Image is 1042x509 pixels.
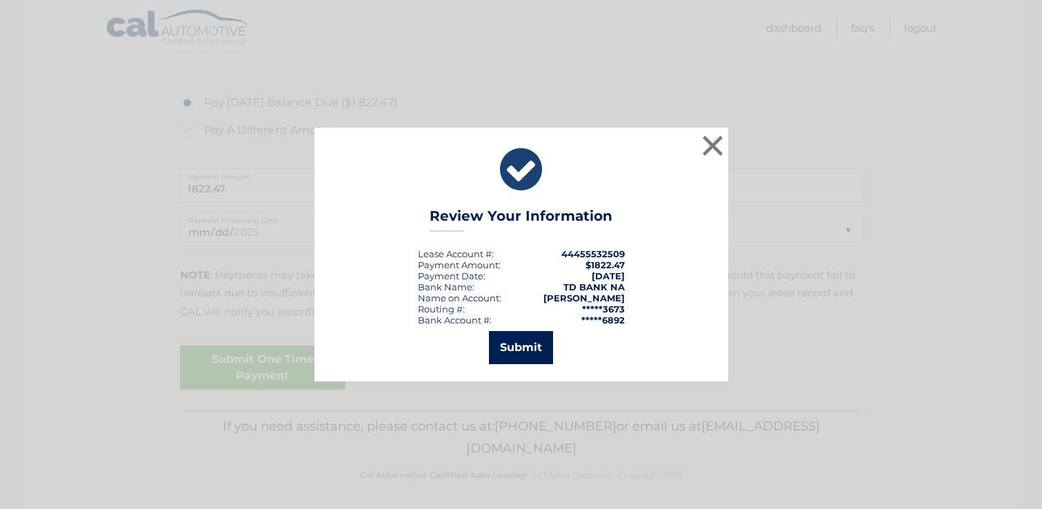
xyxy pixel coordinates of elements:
div: Bank Account #: [418,315,492,326]
span: $1822.47 [585,259,625,270]
span: Payment Date [418,270,483,281]
div: Routing #: [418,303,465,315]
div: : [418,270,485,281]
span: [DATE] [592,270,625,281]
div: Payment Amount: [418,259,501,270]
div: Bank Name: [418,281,474,292]
strong: TD BANK NA [563,281,625,292]
strong: [PERSON_NAME] [543,292,625,303]
h3: Review Your Information [430,208,612,232]
button: Submit [489,331,553,364]
div: Lease Account #: [418,248,494,259]
div: Name on Account: [418,292,501,303]
strong: 44455532509 [561,248,625,259]
button: × [699,132,727,159]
